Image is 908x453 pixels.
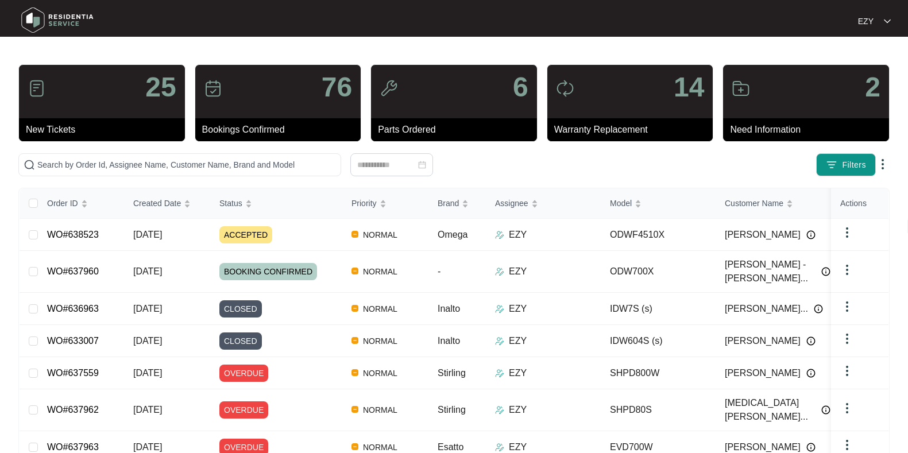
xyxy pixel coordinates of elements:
[438,336,460,346] span: Inalto
[24,159,35,171] img: search-icon
[358,403,402,417] span: NORMAL
[47,197,78,210] span: Order ID
[380,79,398,98] img: icon
[351,231,358,238] img: Vercel Logo
[438,266,441,276] span: -
[351,369,358,376] img: Vercel Logo
[858,16,874,27] p: EZY
[342,188,428,219] th: Priority
[219,401,268,419] span: OVERDUE
[17,3,98,37] img: residentia service logo
[821,405,830,415] img: Info icon
[725,258,816,285] span: [PERSON_NAME] - [PERSON_NAME]...
[438,405,466,415] span: Stirling
[133,304,162,313] span: [DATE]
[133,442,162,452] span: [DATE]
[840,401,854,415] img: dropdown arrow
[509,302,527,316] p: EZY
[806,336,816,346] img: Info icon
[133,266,162,276] span: [DATE]
[826,159,837,171] img: filter icon
[202,123,361,137] p: Bookings Confirmed
[378,123,537,137] p: Parts Ordered
[831,188,888,219] th: Actions
[47,230,99,239] a: WO#638523
[219,300,262,318] span: CLOSED
[725,302,808,316] span: [PERSON_NAME]...
[610,197,632,210] span: Model
[725,366,801,380] span: [PERSON_NAME]
[554,123,713,137] p: Warranty Replacement
[145,73,176,101] p: 25
[124,188,210,219] th: Created Date
[358,334,402,348] span: NORMAL
[725,334,801,348] span: [PERSON_NAME]
[495,230,504,239] img: Assigner Icon
[730,123,889,137] p: Need Information
[806,230,816,239] img: Info icon
[840,300,854,313] img: dropdown arrow
[814,304,823,313] img: Info icon
[133,368,162,378] span: [DATE]
[133,405,162,415] span: [DATE]
[219,332,262,350] span: CLOSED
[509,265,527,278] p: EZY
[358,228,402,242] span: NORMAL
[601,251,716,293] td: ODW700X
[495,336,504,346] img: Assigner Icon
[495,369,504,378] img: Assigner Icon
[438,442,463,452] span: Esatto
[509,228,527,242] p: EZY
[495,443,504,452] img: Assigner Icon
[47,266,99,276] a: WO#637960
[28,79,46,98] img: icon
[601,188,716,219] th: Model
[486,188,601,219] th: Assignee
[438,304,460,313] span: Inalto
[351,197,377,210] span: Priority
[884,18,891,24] img: dropdown arrow
[47,336,99,346] a: WO#633007
[210,188,342,219] th: Status
[204,79,222,98] img: icon
[351,406,358,413] img: Vercel Logo
[509,366,527,380] p: EZY
[495,304,504,313] img: Assigner Icon
[133,336,162,346] span: [DATE]
[219,226,272,243] span: ACCEPTED
[438,368,466,378] span: Stirling
[495,405,504,415] img: Assigner Icon
[601,389,716,431] td: SHPD80S
[47,304,99,313] a: WO#636963
[219,365,268,382] span: OVERDUE
[358,366,402,380] span: NORMAL
[133,197,181,210] span: Created Date
[601,219,716,251] td: ODWF4510X
[47,405,99,415] a: WO#637962
[840,332,854,346] img: dropdown arrow
[601,357,716,389] td: SHPD800W
[26,123,185,137] p: New Tickets
[37,158,336,171] input: Search by Order Id, Assignee Name, Customer Name, Brand and Model
[806,369,816,378] img: Info icon
[47,442,99,452] a: WO#637963
[732,79,750,98] img: icon
[513,73,528,101] p: 6
[495,197,528,210] span: Assignee
[821,267,830,276] img: Info icon
[601,325,716,357] td: IDW604S (s)
[725,396,816,424] span: [MEDICAL_DATA][PERSON_NAME]...
[47,368,99,378] a: WO#637559
[322,73,352,101] p: 76
[876,157,890,171] img: dropdown arrow
[358,302,402,316] span: NORMAL
[716,188,830,219] th: Customer Name
[133,230,162,239] span: [DATE]
[351,443,358,450] img: Vercel Logo
[674,73,704,101] p: 14
[840,263,854,277] img: dropdown arrow
[840,226,854,239] img: dropdown arrow
[438,230,467,239] span: Omega
[219,197,242,210] span: Status
[351,268,358,274] img: Vercel Logo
